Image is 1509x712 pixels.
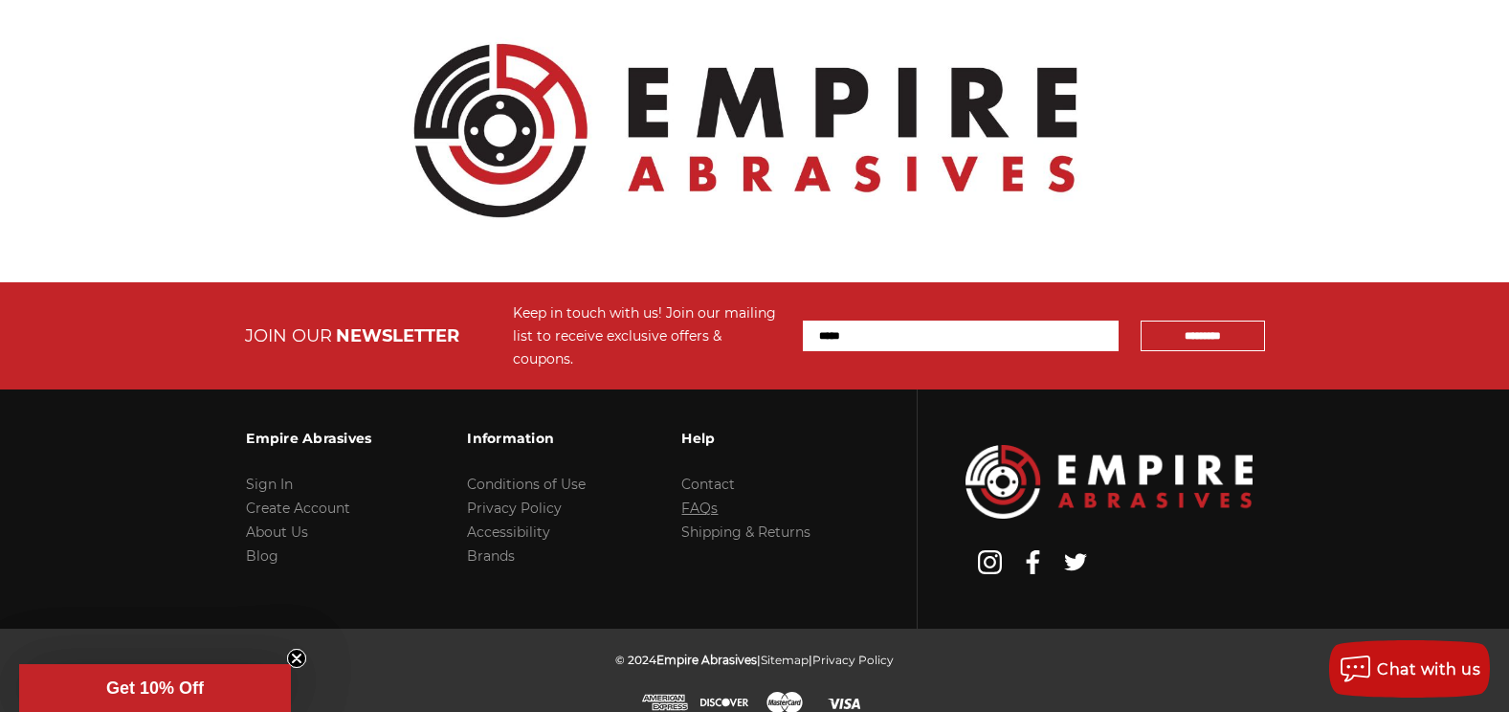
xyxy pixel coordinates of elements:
h3: Information [467,418,586,458]
h3: Help [681,418,810,458]
h3: Empire Abrasives [246,418,371,458]
a: Blog [246,547,278,565]
a: Sitemap [761,653,809,667]
a: Privacy Policy [467,500,562,517]
a: Sign In [246,476,293,493]
span: Empire Abrasives [656,653,757,667]
a: Conditions of Use [467,476,586,493]
div: Keep in touch with us! Join our mailing list to receive exclusive offers & coupons. [513,301,784,370]
span: JOIN OUR [245,325,332,346]
button: Close teaser [287,649,306,668]
span: Chat with us [1377,660,1480,679]
img: Empire Abrasives Logo Image [965,445,1253,519]
span: Get 10% Off [106,679,204,698]
a: FAQs [681,500,718,517]
div: Get 10% OffClose teaser [19,664,291,712]
a: Shipping & Returns [681,523,810,541]
a: Accessibility [467,523,550,541]
button: Chat with us [1329,640,1490,698]
a: Contact [681,476,735,493]
a: Create Account [246,500,350,517]
p: © 2024 | | [615,648,894,672]
a: About Us [246,523,308,541]
a: Brands [467,547,515,565]
a: Privacy Policy [812,653,894,667]
span: NEWSLETTER [336,325,459,346]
